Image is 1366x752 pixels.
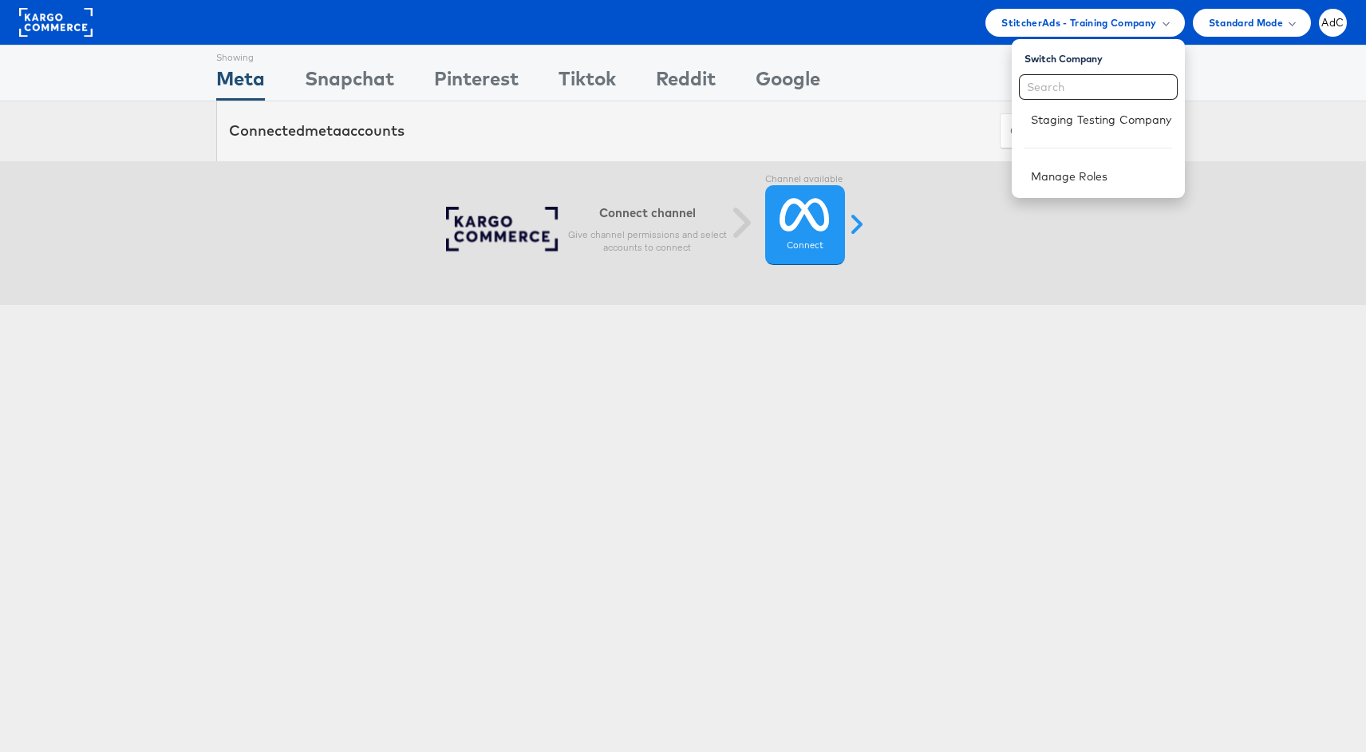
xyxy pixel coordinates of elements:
a: Connect [765,185,845,265]
div: Switch Company [1024,46,1185,65]
div: Tiktok [559,65,616,101]
span: meta [305,121,341,140]
div: Pinterest [434,65,519,101]
span: AdC [1321,18,1344,28]
label: Connect [787,239,823,252]
span: Standard Mode [1209,14,1283,31]
a: Staging Testing Company [1031,112,1172,128]
button: ConnectmetaAccounts [1000,113,1137,149]
div: Showing [216,46,265,65]
input: Search [1019,74,1178,100]
p: Give channel permissions and select accounts to connect [567,228,727,254]
h6: Connect channel [567,205,727,220]
span: StitcherAds - Training Company [1001,14,1156,31]
div: Connected accounts [229,121,405,141]
label: Channel available [765,173,845,186]
div: Reddit [656,65,716,101]
a: Manage Roles [1031,169,1108,184]
div: Snapchat [305,65,394,101]
div: Google [756,65,820,101]
div: Meta [216,65,265,101]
